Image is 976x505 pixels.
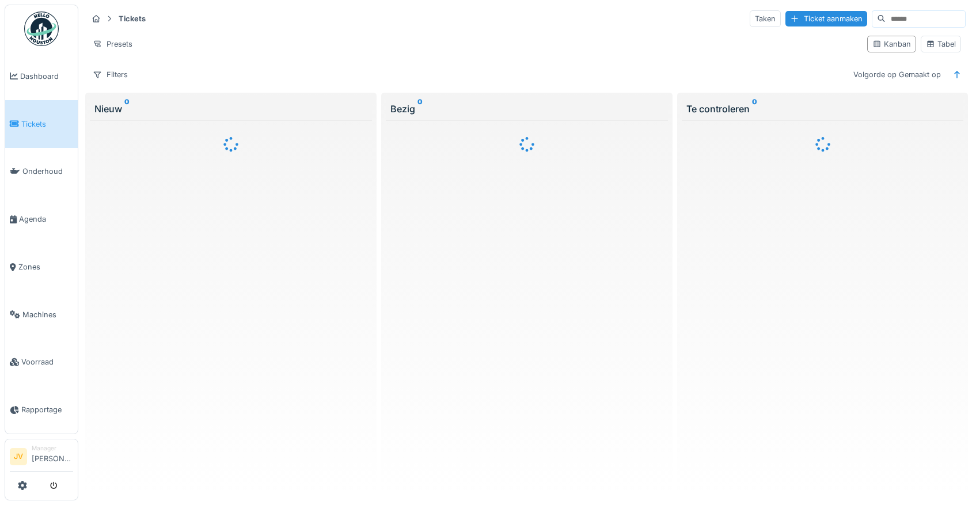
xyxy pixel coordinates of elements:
a: Dashboard [5,52,78,100]
div: Filters [88,66,133,83]
li: [PERSON_NAME] [32,444,73,469]
div: Bezig [390,102,663,116]
div: Manager [32,444,73,453]
div: Tabel [926,39,956,50]
div: Nieuw [94,102,367,116]
a: Onderhoud [5,148,78,196]
span: Rapportage [21,404,73,415]
strong: Tickets [114,13,150,24]
a: Zones [5,243,78,291]
a: Tickets [5,100,78,148]
span: Dashboard [20,71,73,82]
div: Ticket aanmaken [785,11,867,26]
a: Agenda [5,195,78,243]
a: Rapportage [5,386,78,434]
span: Tickets [21,119,73,130]
a: Voorraad [5,339,78,386]
sup: 0 [124,102,130,116]
a: JV Manager[PERSON_NAME] [10,444,73,472]
sup: 0 [752,102,757,116]
span: Agenda [19,214,73,225]
img: Badge_color-CXgf-gQk.svg [24,12,59,46]
div: Kanban [872,39,911,50]
span: Onderhoud [22,166,73,177]
div: Presets [88,36,138,52]
a: Machines [5,291,78,339]
sup: 0 [417,102,423,116]
div: Te controleren [686,102,959,116]
li: JV [10,448,27,465]
span: Zones [18,261,73,272]
div: Volgorde op Gemaakt op [848,66,946,83]
span: Voorraad [21,356,73,367]
span: Machines [22,309,73,320]
div: Taken [750,10,781,27]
